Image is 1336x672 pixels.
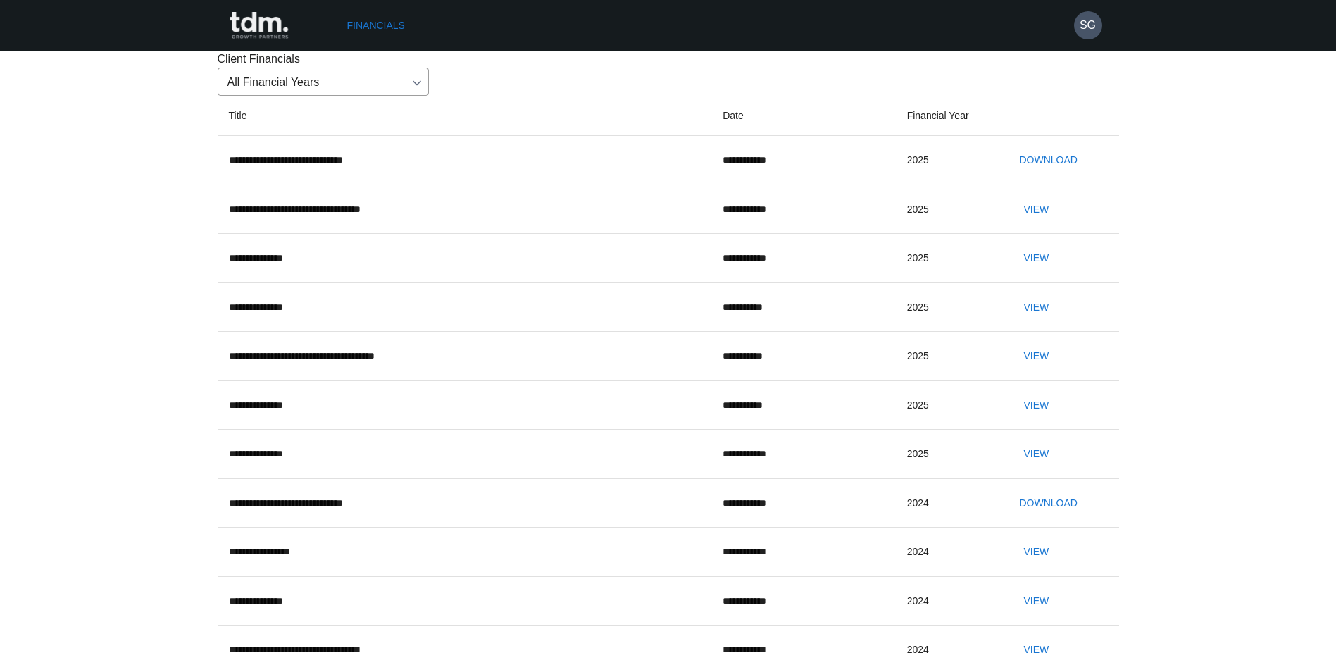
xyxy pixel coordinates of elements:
td: 2025 [896,136,1003,185]
td: 2025 [896,234,1003,283]
button: View [1013,343,1059,369]
a: Financials [342,13,411,39]
p: Client Financials [218,51,1119,68]
div: All Financial Years [218,68,429,96]
button: Download [1013,490,1082,516]
button: View [1013,294,1059,321]
button: View [1013,392,1059,418]
td: 2024 [896,576,1003,626]
td: 2025 [896,185,1003,234]
td: 2025 [896,430,1003,479]
button: View [1013,197,1059,223]
button: View [1013,637,1059,663]
h6: SG [1080,17,1096,34]
td: 2025 [896,332,1003,381]
button: View [1013,245,1059,271]
td: 2024 [896,528,1003,577]
button: SG [1074,11,1102,39]
td: 2025 [896,380,1003,430]
button: View [1013,588,1059,614]
button: View [1013,441,1059,467]
td: 2024 [896,478,1003,528]
button: Download [1013,147,1082,173]
td: 2025 [896,282,1003,332]
button: View [1013,539,1059,565]
th: Date [711,96,895,136]
th: Title [218,96,712,136]
th: Financial Year [896,96,1003,136]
